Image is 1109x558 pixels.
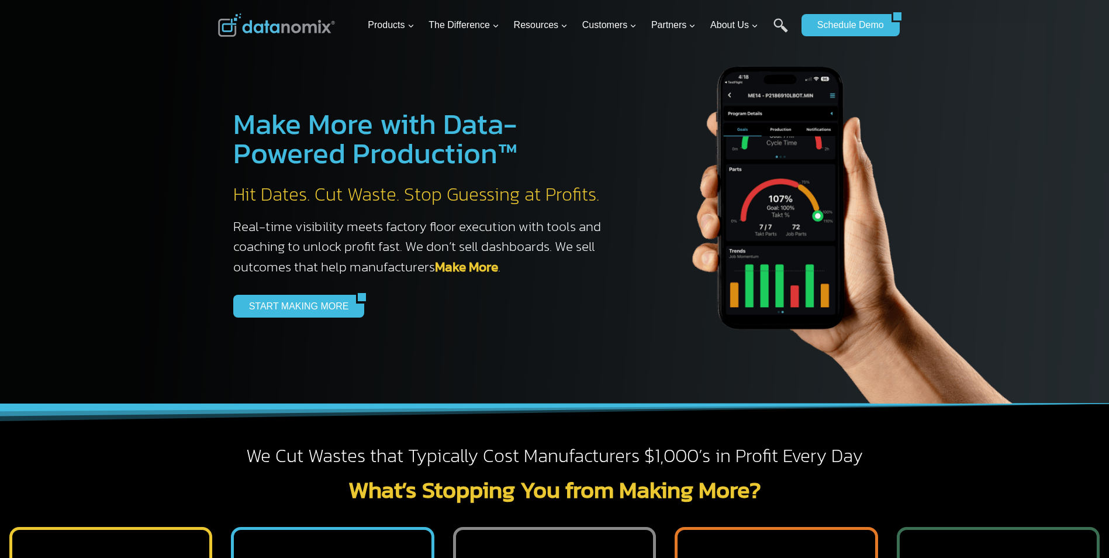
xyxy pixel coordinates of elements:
span: Resources [514,18,568,33]
span: Products [368,18,414,33]
a: START MAKING MORE [233,295,357,317]
a: Search [773,18,788,44]
h2: We Cut Wastes that Typically Cost Manufacturers $1,000’s in Profit Every Day [218,444,892,469]
a: Schedule Demo [801,14,892,36]
h3: Real-time visibility meets factory floor execution with tools and coaching to unlock profit fast.... [233,216,613,277]
h2: Hit Dates. Cut Waste. Stop Guessing at Profits. [233,182,613,207]
span: Customers [582,18,637,33]
nav: Primary Navigation [363,6,796,44]
a: Make More [435,257,498,277]
span: The Difference [429,18,499,33]
img: Datanomix [218,13,335,37]
span: About Us [710,18,758,33]
h1: Make More with Data-Powered Production™ [233,109,613,168]
span: Partners [651,18,696,33]
img: The Datanoix Mobile App available on Android and iOS Devices [637,23,1046,404]
h2: What’s Stopping You from Making More? [218,478,892,501]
